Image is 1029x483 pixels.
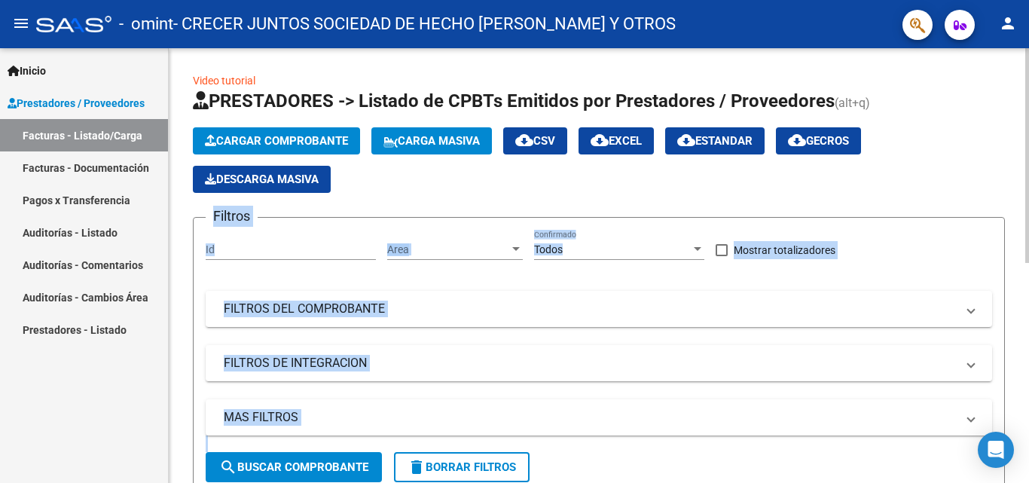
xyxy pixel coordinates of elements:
span: Gecros [788,134,849,148]
span: PRESTADORES -> Listado de CPBTs Emitidos por Prestadores / Proveedores [193,90,835,112]
mat-icon: cloud_download [591,131,609,149]
span: Cargar Comprobante [205,134,348,148]
mat-panel-title: MAS FILTROS [224,409,956,426]
h3: Filtros [206,206,258,227]
span: Buscar Comprobante [219,460,368,474]
mat-icon: cloud_download [515,131,533,149]
button: Carga Masiva [371,127,492,154]
span: Prestadores / Proveedores [8,95,145,112]
mat-icon: delete [408,458,426,476]
mat-icon: menu [12,14,30,32]
button: CSV [503,127,567,154]
mat-expansion-panel-header: MAS FILTROS [206,399,992,436]
button: Buscar Comprobante [206,452,382,482]
mat-expansion-panel-header: FILTROS DE INTEGRACION [206,345,992,381]
button: EXCEL [579,127,654,154]
mat-panel-title: FILTROS DE INTEGRACION [224,355,956,371]
mat-expansion-panel-header: FILTROS DEL COMPROBANTE [206,291,992,327]
mat-icon: cloud_download [788,131,806,149]
mat-icon: search [219,458,237,476]
button: Gecros [776,127,861,154]
span: Borrar Filtros [408,460,516,474]
span: Carga Masiva [383,134,480,148]
button: Estandar [665,127,765,154]
span: Area [387,243,509,256]
span: Descarga Masiva [205,173,319,186]
button: Descarga Masiva [193,166,331,193]
span: Mostrar totalizadores [734,241,835,259]
button: Cargar Comprobante [193,127,360,154]
span: Inicio [8,63,46,79]
div: Open Intercom Messenger [978,432,1014,468]
span: CSV [515,134,555,148]
span: (alt+q) [835,96,870,110]
span: Estandar [677,134,753,148]
a: Video tutorial [193,75,255,87]
mat-panel-title: FILTROS DEL COMPROBANTE [224,301,956,317]
span: - omint [119,8,173,41]
span: - CRECER JUNTOS SOCIEDAD DE HECHO [PERSON_NAME] Y OTROS [173,8,676,41]
span: Todos [534,243,563,255]
mat-icon: cloud_download [677,131,695,149]
button: Borrar Filtros [394,452,530,482]
mat-icon: person [999,14,1017,32]
app-download-masive: Descarga masiva de comprobantes (adjuntos) [193,166,331,193]
span: EXCEL [591,134,642,148]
